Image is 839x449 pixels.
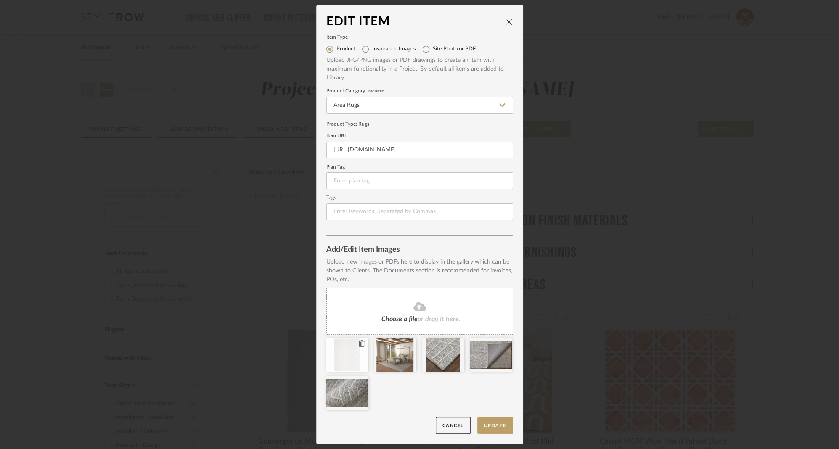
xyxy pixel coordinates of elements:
div: Upload JPG/PNG images or PDF drawings to create an item with maximum functionality in a Project. ... [326,56,513,82]
span: required [368,90,384,93]
input: Type a category to search and select [326,97,513,114]
button: close [506,18,513,26]
div: Edit Item [326,15,506,29]
span: Choose a file [381,316,418,322]
label: Site Photo or PDF [433,46,476,53]
button: Cancel [436,417,471,434]
div: Upload new images or PDFs here to display in the gallery which can be shown to Clients. The Docum... [326,258,513,284]
input: Enter Keywords, Separated by Commas [326,203,513,220]
input: Enter plan tag [326,172,513,189]
label: Product [336,46,355,53]
label: Tags [326,196,513,200]
label: Item URL [326,134,513,138]
span: or drag it here. [418,316,461,322]
span: : Rugs [356,121,369,127]
label: Plan Tag [326,165,513,169]
input: Enter URL [326,142,513,158]
mat-radio-group: Select item type [326,42,513,56]
div: Add/Edit Item Images [326,246,513,254]
label: Product Category [326,89,513,93]
button: Update [477,417,513,434]
label: Item Type [326,35,513,40]
label: Inspiration Images [372,46,416,53]
div: Product Type [326,120,513,128]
